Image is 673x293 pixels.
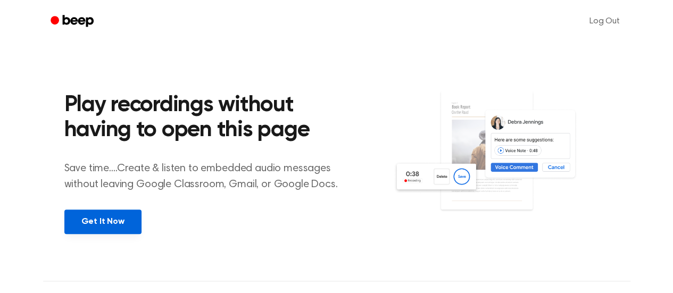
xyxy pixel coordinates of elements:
a: Beep [43,11,103,32]
img: Voice Comments on Docs and Recording Widget [393,90,609,233]
a: Log Out [579,9,630,34]
a: Get It Now [64,210,142,234]
p: Save time....Create & listen to embedded audio messages without leaving Google Classroom, Gmail, ... [64,161,351,192]
h2: Play recordings without having to open this page [64,93,351,144]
